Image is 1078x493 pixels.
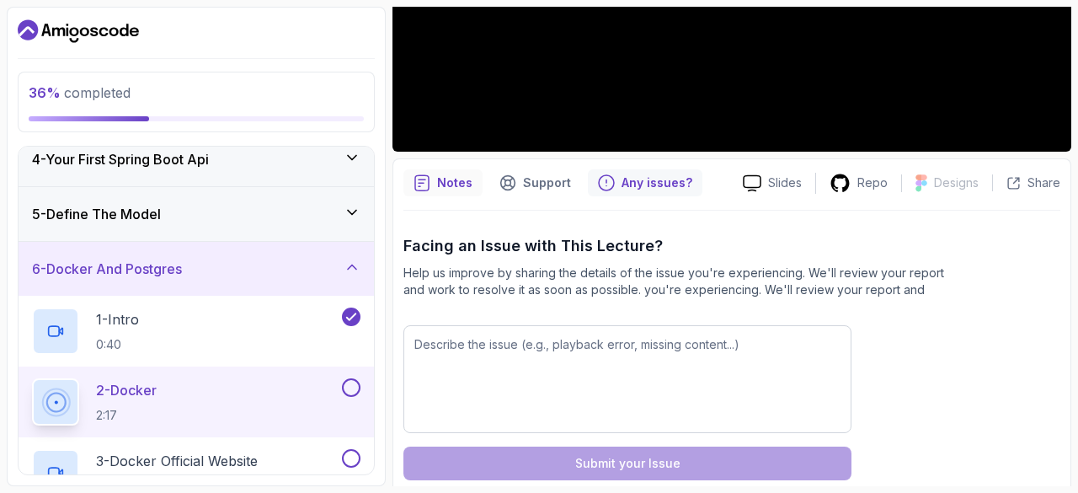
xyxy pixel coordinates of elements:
[29,84,131,101] span: completed
[588,169,702,196] button: Feedback button
[575,455,680,472] div: Submit your Issue
[96,336,139,353] p: 0:40
[32,204,161,224] h3: 5 - Define The Model
[96,407,157,424] p: 2:17
[32,378,360,426] button: 2-Docker2:17
[32,259,182,279] h3: 6 - Docker And Postgres
[729,174,815,192] a: Slides
[857,174,888,191] p: Repo
[403,169,483,196] button: notes button
[622,174,692,191] p: Any issues?
[992,174,1060,191] button: Share
[437,174,472,191] p: Notes
[1027,174,1060,191] p: Share
[489,169,581,196] button: Support button
[96,451,258,471] p: 3 - Docker Official Website
[18,18,139,45] a: Dashboard
[934,174,979,191] p: Designs
[523,174,571,191] p: Support
[19,242,374,296] button: 6-Docker And Postgres
[816,173,901,194] a: Repo
[96,380,157,400] p: 2 - Docker
[96,309,139,330] p: 1 - Intro
[403,234,1060,258] p: Facing an Issue with This Lecture?
[32,149,209,169] h3: 4 - Your First Spring Boot Api
[403,447,851,480] button: Submit your Issue
[19,187,374,241] button: 5-Define The Model
[403,265,946,298] p: Help us improve by sharing the details of the issue you're experiencing. We'll review your report...
[32,308,360,355] button: 1-Intro0:40
[29,84,61,101] span: 36 %
[768,174,802,191] p: Slides
[19,132,374,186] button: 4-Your First Spring Boot Api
